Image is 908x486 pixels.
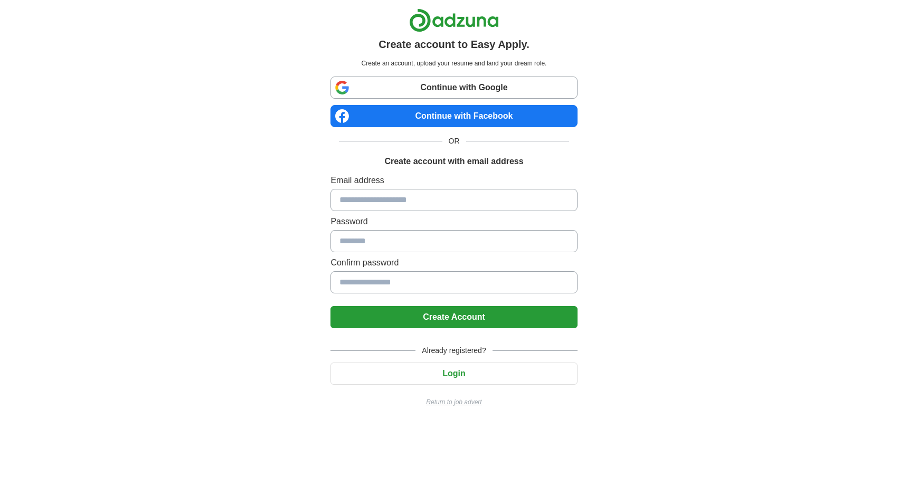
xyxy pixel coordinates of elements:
a: Continue with Google [330,77,577,99]
button: Login [330,363,577,385]
span: Already registered? [415,345,492,356]
p: Create an account, upload your resume and land your dream role. [333,59,575,68]
span: OR [442,136,466,147]
button: Create Account [330,306,577,328]
label: Password [330,215,577,228]
a: Return to job advert [330,397,577,407]
h1: Create account to Easy Apply. [379,36,529,52]
a: Login [330,369,577,378]
label: Confirm password [330,256,577,269]
h1: Create account with email address [384,155,523,168]
a: Continue with Facebook [330,105,577,127]
img: Adzuna logo [409,8,499,32]
label: Email address [330,174,577,187]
